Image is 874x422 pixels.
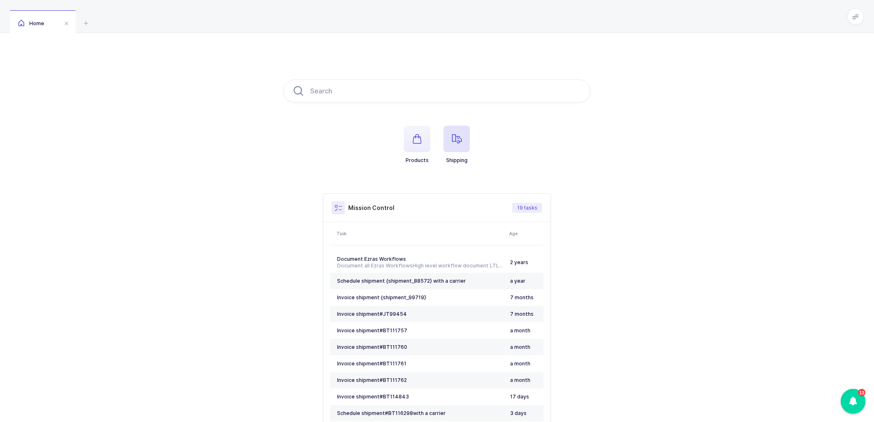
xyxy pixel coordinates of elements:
[337,393,409,400] span: Invoice shipment
[18,20,44,26] span: Home
[858,389,866,396] div: 13
[283,79,591,103] input: Search
[337,256,406,262] span: Document Ezras Workflows
[337,410,446,416] span: Schedule shipment with a carrier
[444,126,470,164] button: Shipping
[337,377,407,383] span: Invoice shipment
[510,311,534,317] span: 7 months
[509,230,541,237] div: Age
[510,360,530,367] span: a month
[510,344,530,350] span: a month
[510,410,527,416] span: 3 days
[517,205,537,211] span: 19 tasks
[510,377,530,383] span: a month
[510,259,528,265] span: 2 years
[841,389,866,414] div: 13
[337,294,426,300] span: Invoice shipment {shipment_99719}
[510,278,525,284] span: a year
[385,410,413,417] a: #BT116298
[337,262,503,269] div: Document all Ezras Workflows
[413,262,489,269] a: High level workflow document
[337,230,504,237] div: Task
[337,327,407,334] span: Invoice shipment
[490,262,527,269] a: LTL Scheduling
[510,393,529,400] span: 17 days
[337,278,466,284] span: Schedule shipment {shipment_88572} with a carrier
[380,393,409,400] a: #BT114843
[380,360,406,367] a: #BT111761
[404,126,430,164] button: Products
[337,344,407,350] span: Invoice shipment
[510,327,530,334] span: a month
[380,311,407,317] a: #JT99454
[337,360,406,367] span: Invoice shipment
[380,327,407,334] a: #BT111757
[348,204,394,212] h3: Mission Control
[380,377,407,384] a: #BT111762
[337,311,407,317] span: Invoice shipment
[510,294,534,300] span: 7 months
[380,344,407,350] a: #BT111760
